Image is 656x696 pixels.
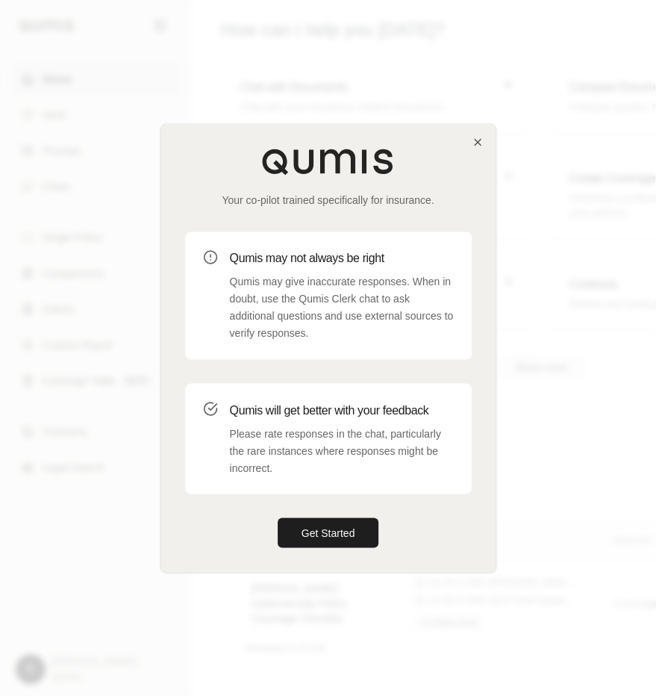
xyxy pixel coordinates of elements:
p: Qumis may give inaccurate responses. When in doubt, use the Qumis Clerk chat to ask additional qu... [230,273,454,341]
p: Your co-pilot trained specifically for insurance. [185,193,472,208]
img: Qumis Logo [261,148,396,175]
p: Please rate responses in the chat, particularly the rare instances where responses might be incor... [230,425,454,476]
button: Get Started [278,518,379,548]
h3: Qumis will get better with your feedback [230,401,454,419]
h3: Qumis may not always be right [230,249,454,267]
